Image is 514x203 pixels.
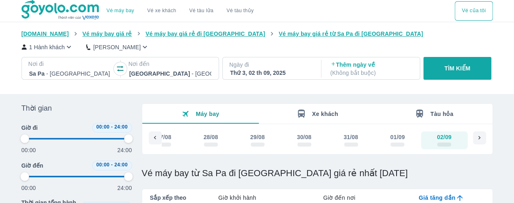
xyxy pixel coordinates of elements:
[111,124,113,130] span: -
[117,146,132,154] p: 24:00
[96,162,110,168] span: 00:00
[93,43,141,51] p: [PERSON_NAME]
[204,133,218,141] div: 28/08
[114,162,128,168] span: 24:00
[22,30,493,38] nav: breadcrumb
[22,162,43,170] span: Giờ đến
[147,8,176,14] a: Vé xe khách
[229,61,313,69] p: Ngày đi
[22,43,74,51] button: 1 Hành khách
[94,131,406,149] div: scrollable day and price
[100,1,260,21] div: choose transportation mode
[29,43,65,51] p: 1 Hành khách
[230,69,312,77] div: Thứ 3, 02 th 09, 2025
[218,194,256,202] span: Giờ khởi hành
[323,194,355,202] span: Giờ đến nơi
[220,1,260,21] button: Vé tàu thủy
[22,124,38,132] span: Giờ đi
[114,124,128,130] span: 24:00
[430,111,453,117] span: Tàu hỏa
[423,57,491,80] button: TÌM KIẾM
[96,124,110,130] span: 00:00
[22,103,52,113] span: Thời gian
[106,8,134,14] a: Vé máy bay
[86,43,149,51] button: [PERSON_NAME]
[330,69,412,77] p: ( Không bắt buộc )
[437,133,451,141] div: 02/09
[183,1,220,21] a: Vé tàu lửa
[150,194,187,202] span: Sắp xếp theo
[344,133,358,141] div: 31/08
[157,133,171,141] div: 27/08
[250,133,265,141] div: 29/08
[419,194,455,202] span: Giá tăng dần
[455,1,492,21] div: choose transportation mode
[22,31,69,37] span: [DOMAIN_NAME]
[28,60,112,68] p: Nơi đi
[22,184,36,192] p: 00:00
[297,133,312,141] div: 30/08
[117,184,132,192] p: 24:00
[196,111,219,117] span: Máy bay
[82,31,132,37] span: Vé máy bay giá rẻ
[445,64,471,72] p: TÌM KIẾM
[390,133,405,141] div: 01/09
[312,111,338,117] span: Xe khách
[128,60,212,68] p: Nơi đến
[330,61,412,77] p: Thêm ngày về
[279,31,423,37] span: Vé máy bay giá rẻ từ Sa Pa đi [GEOGRAPHIC_DATA]
[22,146,36,154] p: 00:00
[145,31,265,37] span: Vé máy bay giá rẻ đi [GEOGRAPHIC_DATA]
[455,1,492,21] button: Vé của tôi
[142,168,493,179] h1: Vé máy bay từ Sa Pa đi [GEOGRAPHIC_DATA] giá rẻ nhất [DATE]
[111,162,113,168] span: -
